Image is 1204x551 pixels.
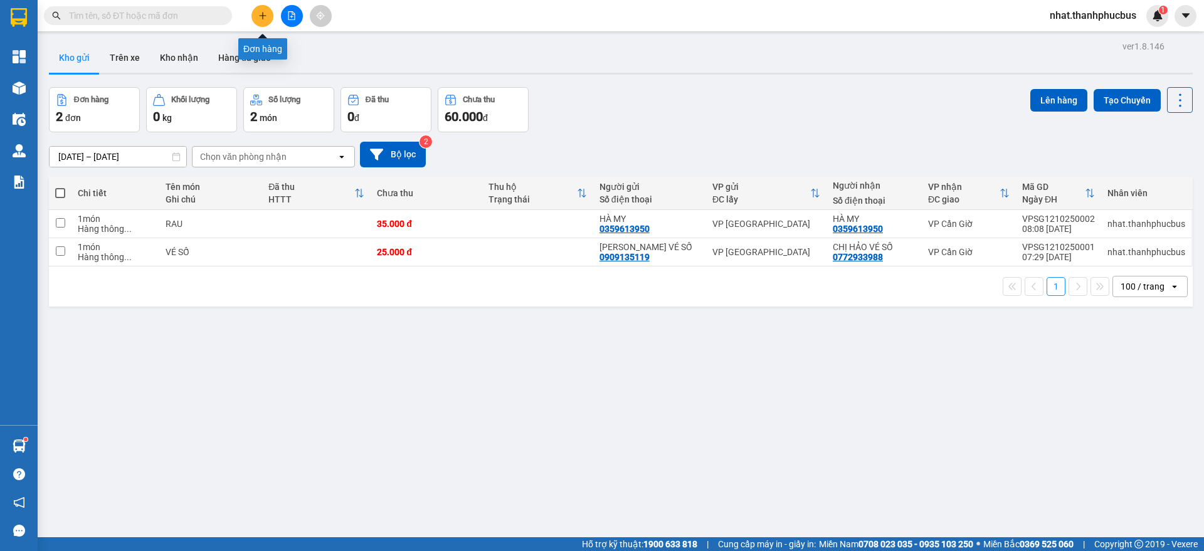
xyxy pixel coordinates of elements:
[250,109,257,124] span: 2
[1134,540,1143,548] span: copyright
[150,43,208,73] button: Kho nhận
[1180,10,1191,21] span: caret-down
[13,439,26,453] img: warehouse-icon
[377,219,475,229] div: 35.000 đ
[1030,89,1087,112] button: Lên hàng
[316,11,325,20] span: aim
[712,182,810,192] div: VP gửi
[833,181,916,191] div: Người nhận
[983,537,1074,551] span: Miền Bắc
[1083,537,1085,551] span: |
[77,18,124,77] b: Gửi khách hàng
[483,113,488,123] span: đ
[171,95,209,104] div: Khối lượng
[78,214,152,224] div: 1 món
[438,87,529,132] button: Chưa thu60.000đ
[833,196,916,206] div: Số điện thoại
[13,50,26,63] img: dashboard-icon
[599,214,700,224] div: HÀ MY
[445,109,483,124] span: 60.000
[260,113,277,123] span: món
[268,182,354,192] div: Đã thu
[1020,539,1074,549] strong: 0369 525 060
[377,188,475,198] div: Chưa thu
[24,438,28,441] sup: 1
[341,87,431,132] button: Đã thu0đ
[599,182,700,192] div: Người gửi
[65,113,81,123] span: đơn
[1040,8,1146,23] span: nhat.thanhphucbus
[200,150,287,163] div: Chọn văn phòng nhận
[420,135,432,148] sup: 2
[1152,10,1163,21] img: icon-new-feature
[1022,242,1095,252] div: VPSG1210250001
[360,142,426,167] button: Bộ lọc
[78,252,152,262] div: Hàng thông thường
[582,537,697,551] span: Hỗ trợ kỹ thuật:
[337,152,347,162] svg: open
[377,247,475,257] div: 25.000 đ
[1022,182,1085,192] div: Mã GD
[166,194,256,204] div: Ghi chú
[599,252,650,262] div: 0909135119
[833,214,916,224] div: HÀ MY
[928,219,1010,229] div: VP Cần Giờ
[162,113,172,123] span: kg
[13,468,25,480] span: question-circle
[13,496,25,508] span: notification
[858,539,973,549] strong: 0708 023 035 - 0935 103 250
[599,224,650,234] div: 0359613950
[643,539,697,549] strong: 1900 633 818
[78,224,152,234] div: Hàng thông thường
[153,109,160,124] span: 0
[707,537,709,551] span: |
[347,109,354,124] span: 0
[1121,280,1164,293] div: 100 / trang
[281,5,303,27] button: file-add
[13,113,26,126] img: warehouse-icon
[146,87,237,132] button: Khối lượng0kg
[1159,6,1168,14] sup: 1
[1107,188,1185,198] div: Nhân viên
[1122,39,1164,53] div: ver 1.8.146
[1094,89,1161,112] button: Tạo Chuyến
[1047,277,1065,296] button: 1
[1107,247,1185,257] div: nhat.thanhphucbus
[262,177,371,210] th: Toggle SortBy
[13,176,26,189] img: solution-icon
[52,11,61,20] span: search
[78,242,152,252] div: 1 món
[11,8,27,27] img: logo-vxr
[166,182,256,192] div: Tên món
[78,188,152,198] div: Chi tiết
[712,194,810,204] div: ĐC lấy
[56,109,63,124] span: 2
[13,144,26,157] img: warehouse-icon
[1016,177,1101,210] th: Toggle SortBy
[599,242,700,252] div: ANH VŨ VÉ SỐ
[482,177,593,210] th: Toggle SortBy
[251,5,273,27] button: plus
[833,252,883,262] div: 0772933988
[1107,219,1185,229] div: nhat.thanhphucbus
[258,11,267,20] span: plus
[1022,252,1095,262] div: 07:29 [DATE]
[13,525,25,537] span: message
[718,537,816,551] span: Cung cấp máy in - giấy in:
[49,43,100,73] button: Kho gửi
[976,542,980,547] span: ⚪️
[124,224,132,234] span: ...
[922,177,1016,210] th: Toggle SortBy
[100,43,150,73] button: Trên xe
[712,219,820,229] div: VP [GEOGRAPHIC_DATA]
[13,81,26,95] img: warehouse-icon
[488,194,577,204] div: Trạng thái
[928,194,1000,204] div: ĐC giao
[706,177,826,210] th: Toggle SortBy
[124,252,132,262] span: ...
[712,247,820,257] div: VP [GEOGRAPHIC_DATA]
[463,95,495,104] div: Chưa thu
[366,95,389,104] div: Đã thu
[74,95,108,104] div: Đơn hàng
[243,87,334,132] button: Số lượng2món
